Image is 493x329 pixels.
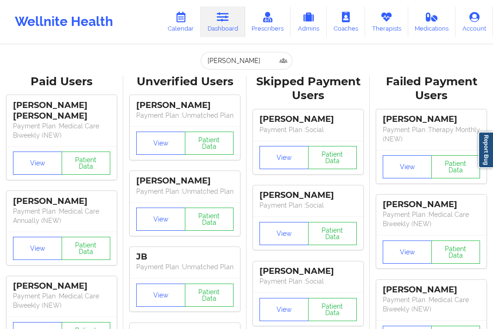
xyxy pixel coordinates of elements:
[259,222,309,245] button: View
[383,295,480,314] p: Payment Plan : Medical Care Biweekly (NEW)
[13,196,110,207] div: [PERSON_NAME]
[185,208,234,231] button: Patient Data
[13,237,62,260] button: View
[13,207,110,225] p: Payment Plan : Medical Care Annually (NEW)
[308,298,357,321] button: Patient Data
[136,100,234,111] div: [PERSON_NAME]
[13,281,110,291] div: [PERSON_NAME]
[62,237,111,260] button: Patient Data
[253,75,363,103] div: Skipped Payment Users
[478,132,493,168] a: Report Bug
[259,298,309,321] button: View
[13,121,110,140] p: Payment Plan : Medical Care Biweekly (NEW)
[383,285,480,295] div: [PERSON_NAME]
[259,125,357,134] p: Payment Plan : Social
[185,132,234,155] button: Patient Data
[136,252,234,262] div: JB
[136,187,234,196] p: Payment Plan : Unmatched Plan
[161,6,201,37] a: Calendar
[408,6,456,37] a: Medications
[259,277,357,286] p: Payment Plan : Social
[185,284,234,307] button: Patient Data
[383,155,432,178] button: View
[383,199,480,210] div: [PERSON_NAME]
[383,240,432,264] button: View
[308,222,357,245] button: Patient Data
[201,6,245,37] a: Dashboard
[245,6,291,37] a: Prescribers
[365,6,408,37] a: Therapists
[259,114,357,125] div: [PERSON_NAME]
[13,152,62,175] button: View
[136,284,185,307] button: View
[136,111,234,120] p: Payment Plan : Unmatched Plan
[6,75,117,89] div: Paid Users
[431,240,480,264] button: Patient Data
[383,114,480,125] div: [PERSON_NAME]
[308,146,357,169] button: Patient Data
[259,146,309,169] button: View
[455,6,493,37] a: Account
[136,132,185,155] button: View
[136,176,234,186] div: [PERSON_NAME]
[259,190,357,201] div: [PERSON_NAME]
[259,266,357,277] div: [PERSON_NAME]
[383,125,480,144] p: Payment Plan : Therapy Monthly (NEW)
[431,155,480,178] button: Patient Data
[62,152,111,175] button: Patient Data
[13,100,110,121] div: [PERSON_NAME] [PERSON_NAME]
[13,291,110,310] p: Payment Plan : Medical Care Biweekly (NEW)
[291,6,327,37] a: Admins
[383,210,480,228] p: Payment Plan : Medical Care Biweekly (NEW)
[259,201,357,210] p: Payment Plan : Social
[376,75,487,103] div: Failed Payment Users
[136,208,185,231] button: View
[130,75,240,89] div: Unverified Users
[327,6,365,37] a: Coaches
[136,262,234,272] p: Payment Plan : Unmatched Plan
